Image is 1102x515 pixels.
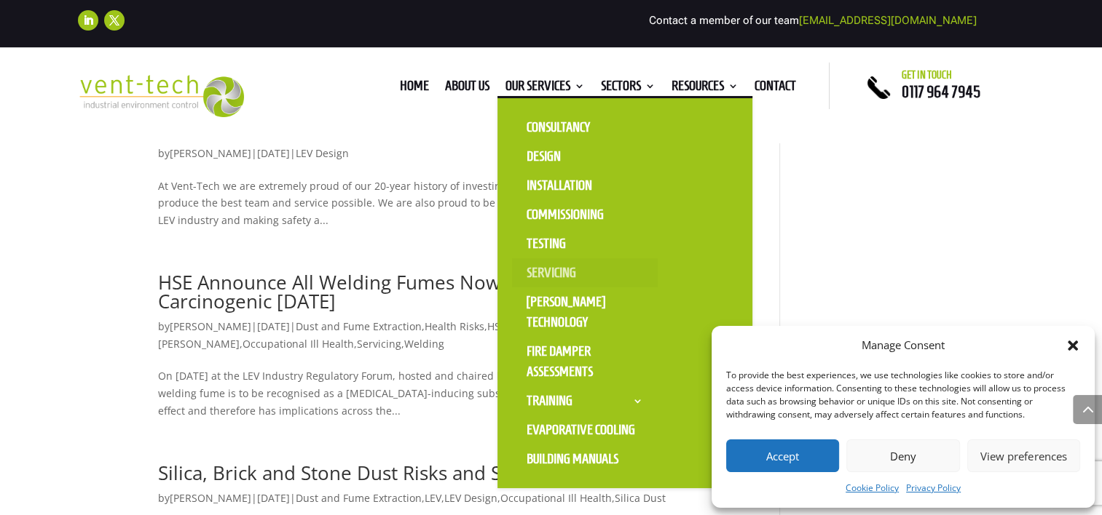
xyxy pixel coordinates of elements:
[296,491,422,505] a: Dust and Fume Extraction
[512,142,658,171] a: Design
[500,491,612,505] a: Occupational Ill Health
[158,318,737,364] p: by | | , , , , , , , ,
[243,337,354,351] a: Occupational Ill Health
[512,415,658,444] a: Evaporative Cooling
[1066,338,1080,353] div: Close dialog
[170,319,251,333] a: [PERSON_NAME]
[170,491,251,505] a: [PERSON_NAME]
[755,81,796,97] a: Contact
[444,491,497,505] a: LEV Design
[512,258,658,287] a: Servicing
[158,273,737,420] article: On [DATE] at the LEV Industry Regulatory Forum, hosted and chaired by [PERSON_NAME], the HSE anno...
[257,146,290,160] span: [DATE]
[862,337,945,354] div: Manage Consent
[846,439,959,472] button: Deny
[902,69,952,81] span: Get in touch
[512,113,658,142] a: Consultancy
[425,319,484,333] a: Health Risks
[615,491,666,505] a: Silica Dust
[404,337,444,351] a: Welding
[257,319,290,333] span: [DATE]
[512,444,658,474] a: Building Manuals
[967,439,1080,472] button: View preferences
[104,10,125,31] a: Follow on X
[726,439,839,472] button: Accept
[512,287,658,337] a: [PERSON_NAME] Technology
[902,83,980,100] a: 0117 964 7945
[158,145,737,173] p: by | |
[601,81,656,97] a: Sectors
[158,460,623,486] a: Silica, Brick and Stone Dust Risks and Safe Extraction
[296,319,422,333] a: Dust and Fume Extraction
[257,491,290,505] span: [DATE]
[649,14,977,27] span: Contact a member of our team
[78,75,245,118] img: 2023-09-27T08_35_16.549ZVENT-TECH---Clear-background
[425,491,441,505] a: LEV
[512,229,658,258] a: Testing
[846,479,899,497] a: Cookie Policy
[296,146,349,160] a: LEV Design
[512,337,658,386] a: Fire Damper Assessments
[799,14,977,27] a: [EMAIL_ADDRESS][DOMAIN_NAME]
[505,81,585,97] a: Our Services
[78,10,98,31] a: Follow on LinkedIn
[672,81,739,97] a: Resources
[726,369,1079,421] div: To provide the best experiences, we use technologies like cookies to store and/or access device i...
[357,337,401,351] a: Servicing
[170,146,251,160] a: [PERSON_NAME]
[158,269,631,314] a: HSE Announce All Welding Fumes Now Recognised as Carcinogenic [DATE]
[445,81,489,97] a: About us
[400,81,429,97] a: Home
[487,319,506,333] a: HSE
[158,337,240,351] a: [PERSON_NAME]
[906,479,961,497] a: Privacy Policy
[512,386,658,415] a: Training
[512,171,658,200] a: Installation
[512,200,658,229] a: Commissioning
